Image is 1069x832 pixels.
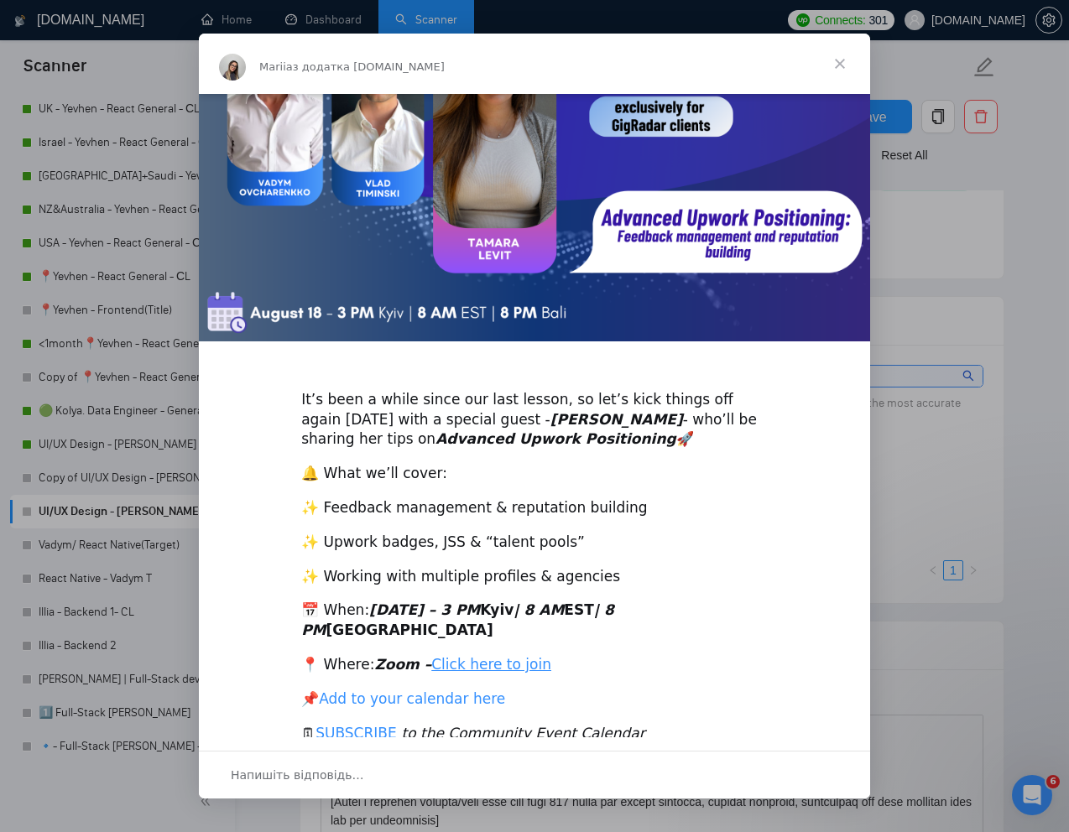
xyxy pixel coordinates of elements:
i: | 8 AM [514,601,564,618]
span: Напишіть відповідь… [231,764,364,786]
div: Відкрити бесіду й відповісти [199,751,870,798]
span: з додатка [DOMAIN_NAME] [293,60,445,73]
i: [PERSON_NAME] [550,411,683,428]
div: ✨ Working with multiple profiles & agencies [301,567,768,587]
a: Add to your calendar here [319,690,505,707]
i: to the Community Event Calendar [402,725,645,741]
i: Advanced Upwork Positioning [435,430,676,447]
span: Mariia [259,60,293,73]
div: ✨ Upwork badges, JSS & “talent pools” [301,533,768,553]
b: Kyiv EST [GEOGRAPHIC_DATA] [301,601,614,638]
i: Zoom – [374,656,551,673]
i: | 8 PM [301,601,614,638]
div: 📌 [301,689,768,710]
img: Profile image for Mariia [219,54,246,81]
i: [DATE] – 3 PM [369,601,480,618]
span: Закрити [810,34,870,94]
div: ​It’s been a while since our last lesson, so let’s kick things off again [DATE] with a special gu... [301,370,768,450]
div: 🔔 What we’ll cover: [301,464,768,484]
div: ✨ Feedback management & reputation building [301,498,768,518]
a: Click here to join [431,656,551,673]
div: 🗓 [301,724,768,744]
div: 📅 When: [301,601,768,641]
div: 📍 Where: [301,655,768,675]
a: SUBSCRIBE [315,725,397,741]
